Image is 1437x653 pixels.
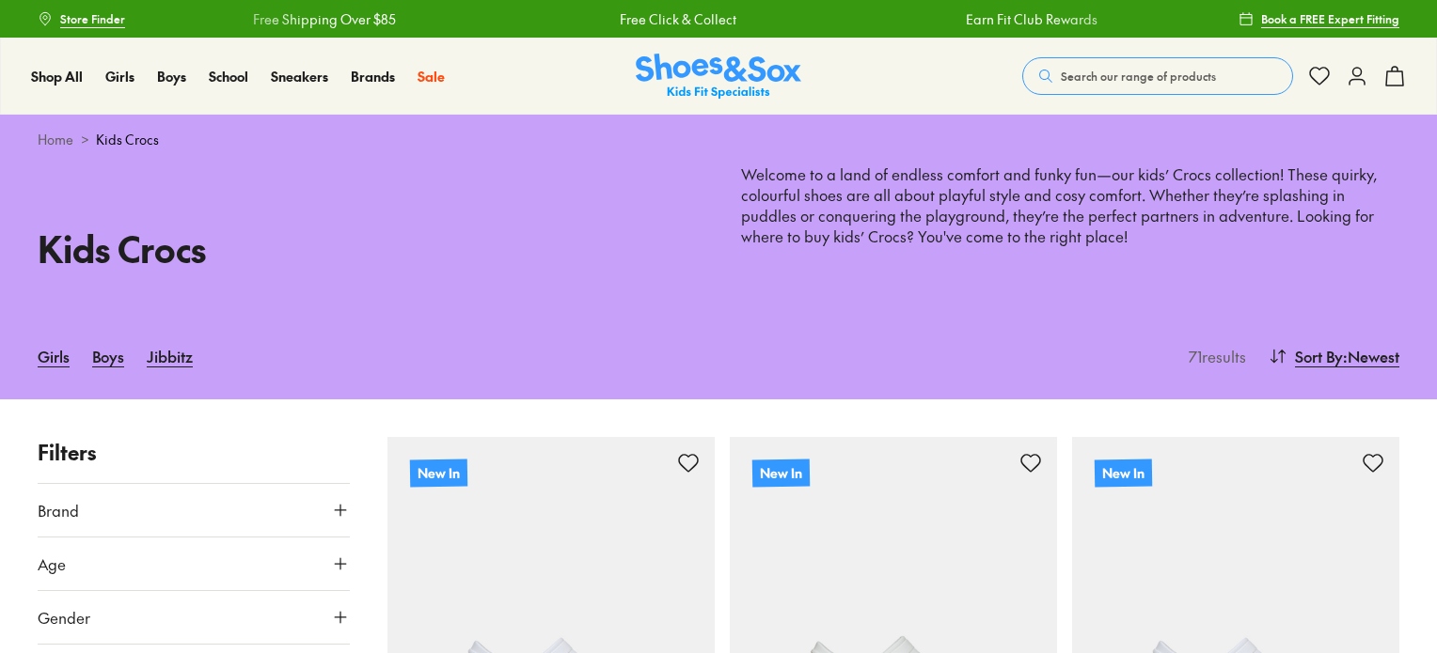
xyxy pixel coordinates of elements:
span: Book a FREE Expert Fitting [1261,10,1399,27]
a: Book a FREE Expert Fitting [1239,2,1399,36]
span: Store Finder [60,10,125,27]
span: School [209,67,248,86]
p: 71 results [1181,345,1246,367]
span: Age [38,552,66,575]
span: Kids Crocs [96,130,159,149]
p: New In [1095,459,1152,487]
span: Brands [351,67,395,86]
a: Sale [418,67,445,86]
button: Gender [38,591,350,644]
button: Age [38,537,350,590]
a: Free Click & Collect [604,9,720,29]
a: Boys [157,67,186,86]
a: Boys [92,335,124,377]
span: Sort By [1295,345,1343,367]
a: School [209,67,248,86]
a: Home [38,130,73,149]
h1: Kids Crocs [38,222,696,275]
button: Search our range of products [1022,57,1293,95]
p: Filters [38,437,350,468]
a: Girls [38,335,70,377]
span: Girls [105,67,134,86]
a: Brands [351,67,395,86]
span: Sale [418,67,445,86]
span: Gender [38,606,90,629]
p: Welcome to a land of endless comfort and funky fun—our kids’ Crocs collection! These quirky, colo... [741,164,1399,268]
div: > [38,130,1399,149]
a: Sneakers [271,67,328,86]
span: Brand [38,499,79,521]
span: Shop All [31,67,83,86]
p: New In [410,459,467,487]
span: Boys [157,67,186,86]
a: Free Shipping Over $85 [237,9,380,29]
p: New In [752,459,810,487]
a: Earn Fit Club Rewards [950,9,1082,29]
a: Girls [105,67,134,86]
span: : Newest [1343,345,1399,367]
button: Brand [38,484,350,536]
a: Jibbitz [147,335,193,377]
span: Sneakers [271,67,328,86]
a: Shoes & Sox [636,54,801,100]
a: Store Finder [38,2,125,36]
span: Search our range of products [1061,68,1216,85]
img: SNS_Logo_Responsive.svg [636,54,801,100]
button: Sort By:Newest [1269,335,1399,377]
a: Shop All [31,67,83,86]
